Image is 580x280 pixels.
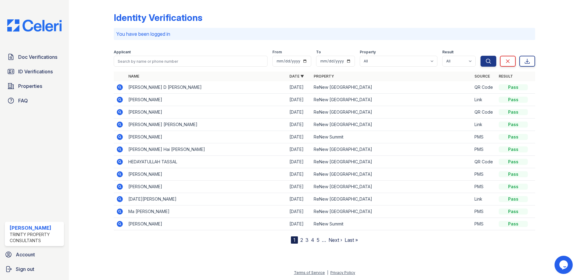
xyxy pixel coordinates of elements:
td: Link [472,94,496,106]
div: Pass [499,122,528,128]
span: Doc Verifications [18,53,57,61]
div: [PERSON_NAME] [10,224,62,232]
div: 1 [291,236,298,244]
td: ReNew [GEOGRAPHIC_DATA] [311,106,472,118]
label: To [316,50,321,55]
a: Result [499,74,513,78]
a: 2 [300,237,303,243]
input: Search by name or phone number [114,56,268,67]
a: Account [2,248,66,261]
td: Link [472,193,496,205]
td: ReNew [GEOGRAPHIC_DATA] [311,168,472,181]
td: QR Code [472,156,496,168]
td: ReNew [GEOGRAPHIC_DATA] [311,193,472,205]
td: [DATE] [287,106,311,118]
a: Terms of Service [294,270,325,275]
div: Pass [499,84,528,90]
td: ReNew [GEOGRAPHIC_DATA] [311,205,472,218]
td: [DATE] [287,205,311,218]
a: Doc Verifications [5,51,64,63]
a: Last » [345,237,358,243]
td: [DATE] [287,131,311,143]
td: [DATE] [287,81,311,94]
td: ReNew [GEOGRAPHIC_DATA] [311,81,472,94]
div: Identity Verifications [114,12,202,23]
a: Properties [5,80,64,92]
a: FAQ [5,95,64,107]
td: QR Code [472,81,496,94]
td: [DATE] [287,193,311,205]
td: [PERSON_NAME] [126,181,287,193]
td: [PERSON_NAME] [126,131,287,143]
div: Pass [499,221,528,227]
label: From [272,50,282,55]
div: Pass [499,159,528,165]
a: Property [314,74,334,78]
td: Ma [PERSON_NAME] [126,205,287,218]
div: Pass [499,171,528,177]
td: ReNew [GEOGRAPHIC_DATA] [311,118,472,131]
a: 4 [311,237,314,243]
td: ReNew [GEOGRAPHIC_DATA] [311,143,472,156]
td: PMS [472,181,496,193]
td: [DATE] [287,168,311,181]
td: [PERSON_NAME] [126,106,287,118]
td: [DATE][PERSON_NAME] [126,193,287,205]
a: Sign out [2,263,66,275]
td: [PERSON_NAME] [126,94,287,106]
div: Trinity Property Consultants [10,232,62,244]
td: ReNew [GEOGRAPHIC_DATA] [311,181,472,193]
td: [DATE] [287,143,311,156]
a: ID Verifications [5,65,64,78]
td: PMS [472,168,496,181]
td: [DATE] [287,118,311,131]
td: [PERSON_NAME] D [PERSON_NAME] [126,81,287,94]
span: FAQ [18,97,28,104]
label: Property [360,50,376,55]
a: Next › [329,237,342,243]
td: PMS [472,218,496,230]
p: You have been logged in [116,30,533,38]
a: Name [128,74,139,78]
div: Pass [499,184,528,190]
div: Pass [499,97,528,103]
label: Result [442,50,454,55]
a: 5 [317,237,319,243]
td: Link [472,118,496,131]
td: [PERSON_NAME] [PERSON_NAME] [126,118,287,131]
span: … [322,236,326,244]
td: [DATE] [287,156,311,168]
td: PMS [472,143,496,156]
span: ID Verifications [18,68,53,75]
label: Applicant [114,50,131,55]
td: ReNew Summit [311,131,472,143]
td: PMS [472,131,496,143]
a: Date ▼ [289,74,304,78]
a: Privacy Policy [330,270,355,275]
td: [PERSON_NAME] [126,218,287,230]
span: Sign out [16,265,34,273]
div: Pass [499,196,528,202]
td: [DATE] [287,181,311,193]
td: [DATE] [287,218,311,230]
td: [PERSON_NAME] Hai [PERSON_NAME] [126,143,287,156]
div: Pass [499,134,528,140]
td: HEDAYATULLAH TASSAL [126,156,287,168]
div: Pass [499,208,528,215]
span: Account [16,251,35,258]
td: [PERSON_NAME] [126,168,287,181]
a: Source [474,74,490,78]
div: Pass [499,146,528,152]
td: PMS [472,205,496,218]
td: ReNew [GEOGRAPHIC_DATA] [311,156,472,168]
span: Properties [18,82,42,90]
iframe: chat widget [555,256,574,274]
div: | [327,270,328,275]
td: [DATE] [287,94,311,106]
div: Pass [499,109,528,115]
td: QR Code [472,106,496,118]
a: 3 [305,237,309,243]
td: ReNew Summit [311,218,472,230]
img: CE_Logo_Blue-a8612792a0a2168367f1c8372b55b34899dd931a85d93a1a3d3e32e68fde9ad4.png [2,19,66,32]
